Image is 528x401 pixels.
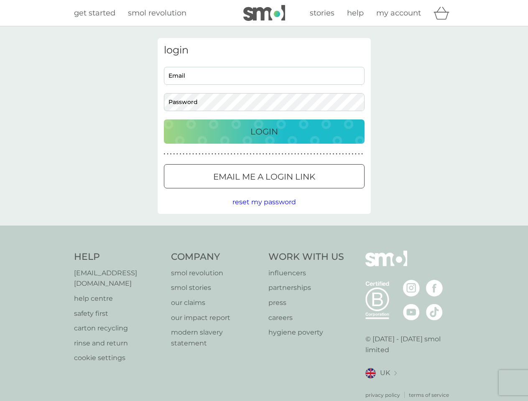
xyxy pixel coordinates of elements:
[365,368,376,378] img: UK flag
[215,152,217,156] p: ●
[173,152,175,156] p: ●
[183,152,184,156] p: ●
[189,152,191,156] p: ●
[301,152,302,156] p: ●
[268,327,344,338] a: hygiene poverty
[339,152,341,156] p: ●
[208,152,210,156] p: ●
[167,152,168,156] p: ●
[285,152,286,156] p: ●
[259,152,261,156] p: ●
[275,152,277,156] p: ●
[345,152,347,156] p: ●
[317,152,319,156] p: ●
[253,152,255,156] p: ●
[237,152,239,156] p: ●
[232,198,296,206] span: reset my password
[221,152,223,156] p: ●
[426,280,443,297] img: visit the smol Facebook page
[256,152,258,156] p: ●
[205,152,207,156] p: ●
[250,125,278,138] p: Login
[333,152,334,156] p: ●
[394,371,397,376] img: select a new location
[268,297,344,308] p: press
[186,152,188,156] p: ●
[74,308,163,319] a: safety first
[243,5,285,21] img: smol
[294,152,296,156] p: ●
[365,334,454,355] p: © [DATE] - [DATE] smol limited
[128,8,186,18] span: smol revolution
[171,327,260,348] a: modern slavery statement
[352,152,353,156] p: ●
[171,268,260,279] a: smol revolution
[376,8,421,18] span: my account
[434,5,454,21] div: basket
[349,152,350,156] p: ●
[336,152,337,156] p: ●
[342,152,344,156] p: ●
[288,152,290,156] p: ●
[365,251,407,279] img: smol
[403,280,420,297] img: visit the smol Instagram page
[365,391,400,399] p: privacy policy
[268,251,344,264] h4: Work With Us
[310,7,334,19] a: stories
[329,152,331,156] p: ●
[310,152,312,156] p: ●
[74,353,163,363] p: cookie settings
[199,152,200,156] p: ●
[282,152,283,156] p: ●
[314,152,315,156] p: ●
[202,152,204,156] p: ●
[192,152,194,156] p: ●
[232,197,296,208] button: reset my password
[426,304,443,320] img: visit the smol Tiktok page
[268,312,344,323] a: careers
[74,8,115,18] span: get started
[403,304,420,320] img: visit the smol Youtube page
[380,368,390,378] span: UK
[304,152,306,156] p: ●
[128,7,186,19] a: smol revolution
[409,391,449,399] p: terms of service
[247,152,248,156] p: ●
[310,8,334,18] span: stories
[164,164,365,188] button: Email me a login link
[272,152,274,156] p: ●
[171,251,260,264] h4: Company
[74,323,163,334] a: carton recycling
[212,152,213,156] p: ●
[269,152,270,156] p: ●
[171,312,260,323] a: our impact report
[164,152,166,156] p: ●
[171,282,260,293] a: smol stories
[291,152,293,156] p: ●
[164,44,365,56] h3: login
[231,152,232,156] p: ●
[74,268,163,289] p: [EMAIL_ADDRESS][DOMAIN_NAME]
[170,152,172,156] p: ●
[268,282,344,293] a: partnerships
[307,152,309,156] p: ●
[74,293,163,304] a: help centre
[320,152,321,156] p: ●
[74,7,115,19] a: get started
[164,119,365,144] button: Login
[268,268,344,279] a: influencers
[74,338,163,349] p: rinse and return
[180,152,181,156] p: ●
[243,152,245,156] p: ●
[358,152,360,156] p: ●
[355,152,357,156] p: ●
